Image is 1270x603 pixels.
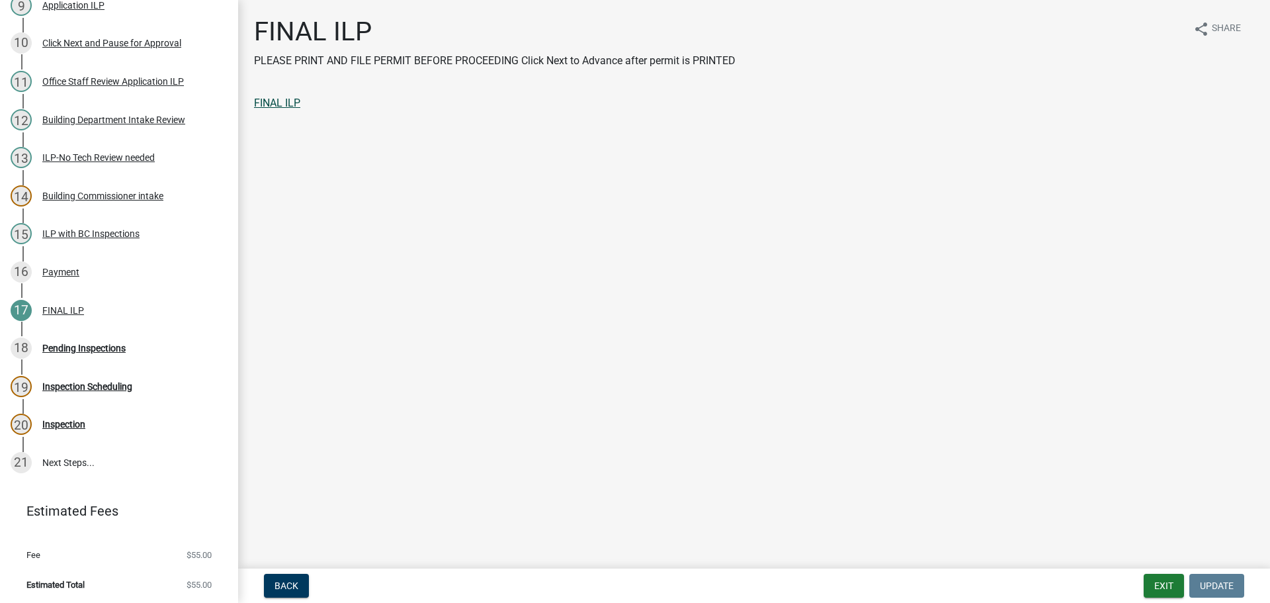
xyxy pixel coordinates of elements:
[11,498,217,524] a: Estimated Fees
[264,574,309,598] button: Back
[1189,574,1244,598] button: Update
[11,452,32,473] div: 21
[11,32,32,54] div: 10
[187,580,212,589] span: $55.00
[1212,21,1241,37] span: Share
[11,300,32,321] div: 17
[11,414,32,435] div: 20
[42,77,184,86] div: Office Staff Review Application ILP
[11,376,32,397] div: 19
[26,580,85,589] span: Estimated Total
[254,16,736,48] h1: FINAL ILP
[42,306,84,315] div: FINAL ILP
[1193,21,1209,37] i: share
[42,191,163,201] div: Building Commissioner intake
[1200,580,1234,591] span: Update
[11,147,32,168] div: 13
[187,551,212,559] span: $55.00
[11,109,32,130] div: 12
[11,338,32,359] div: 18
[1144,574,1184,598] button: Exit
[42,1,105,10] div: Application ILP
[42,153,155,162] div: ILP-No Tech Review needed
[11,261,32,283] div: 16
[254,53,736,69] p: PLEASE PRINT AND FILE PERMIT BEFORE PROCEEDING Click Next to Advance after permit is PRINTED
[42,115,185,124] div: Building Department Intake Review
[275,580,298,591] span: Back
[11,223,32,244] div: 15
[42,382,132,391] div: Inspection Scheduling
[11,185,32,207] div: 14
[11,71,32,92] div: 11
[42,267,79,277] div: Payment
[42,38,181,48] div: Click Next and Pause for Approval
[1183,16,1251,42] button: shareShare
[42,344,126,353] div: Pending Inspections
[42,229,140,238] div: ILP with BC Inspections
[254,97,300,109] a: FINAL ILP
[42,420,85,429] div: Inspection
[26,551,40,559] span: Fee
